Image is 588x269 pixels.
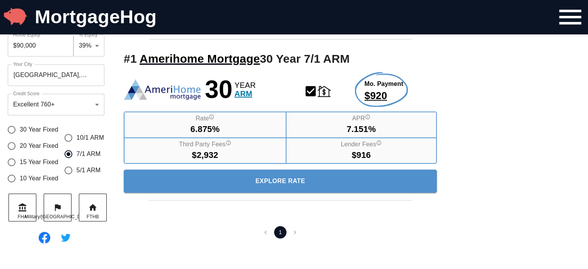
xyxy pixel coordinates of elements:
[8,115,108,193] div: gender
[77,166,101,175] span: 5/1 ARM
[205,77,233,102] span: 30
[365,80,403,89] span: Mo. Payment
[58,230,73,245] img: Follow @MortgageHog
[87,214,99,220] span: FTHB
[179,140,231,149] label: Third Party Fees
[226,140,231,146] svg: Third party fees include fees and taxes paid to non lender entities to facilitate the closing of ...
[124,79,205,100] a: Amerihome Mortgage Logo
[124,170,437,193] button: Explore Rate
[258,214,302,250] nav: pagination navigation
[191,123,220,135] span: 6.875%
[209,114,214,120] svg: Interest Rate "rate", reflects the cost of borrowing. If the interest rate is 3% and your loan is...
[39,232,50,243] img: Find MortgageHog on Facebook
[376,140,382,146] svg: Lender fees include all fees paid directly to the lender for funding your mortgage. Lender fees i...
[196,114,214,123] label: Rate
[347,123,376,135] span: 7.151%
[365,89,403,103] span: $920
[274,226,286,238] button: page 1
[20,158,58,167] span: 15 Year Fixed
[192,149,218,161] span: $2,932
[77,149,101,159] span: 7/1 ARM
[235,81,256,89] span: YEAR
[140,52,260,65] a: Amerihome Mortgage
[124,51,437,67] h2: # 1 30 Year 7/1 ARM
[4,5,27,28] img: MortgageHog Logo
[8,35,73,57] input: Home Equity
[140,52,260,65] span: See more rates from Amerihome Mortgage!
[77,133,104,142] span: 10/1 ARM
[20,125,58,134] span: 30 Year Fixed
[235,89,256,98] span: ARM
[8,94,104,115] div: Excellent 760+
[365,80,403,103] a: Explore More about this rate product
[365,114,370,120] svg: Annual Percentage Rate - The interest rate on the loan if lender fees were averaged into each mon...
[20,141,58,151] span: 20 Year Fixed
[35,6,157,27] a: MortgageHog
[124,170,437,193] a: Explore More About this Rate Product
[25,214,90,220] span: Military/[GEOGRAPHIC_DATA]
[73,35,104,57] div: 39%
[130,176,431,187] span: Explore Rate
[20,174,58,183] span: 10 Year Fixed
[18,214,27,220] span: FHA
[352,114,370,123] label: APR
[124,79,201,100] img: See more rates from Amerihome Mortgage!
[341,140,382,149] label: Lender Fees
[352,149,371,161] span: $916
